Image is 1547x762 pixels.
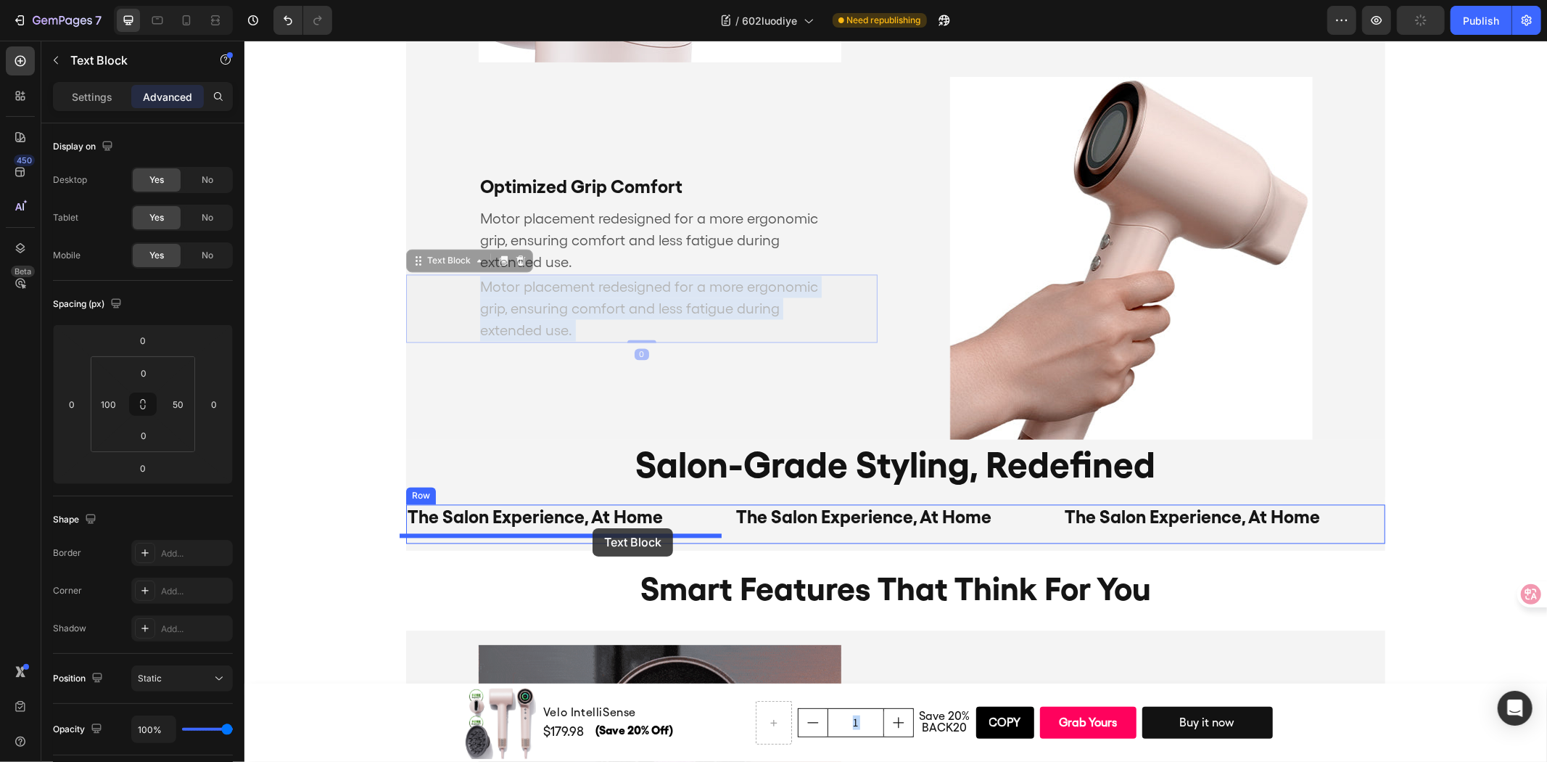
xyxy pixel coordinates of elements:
[53,295,125,314] div: Spacing (px)
[53,211,78,224] div: Tablet
[1451,6,1511,35] button: Publish
[161,547,229,560] div: Add...
[202,211,213,224] span: No
[53,720,105,740] div: Opacity
[1498,691,1532,726] div: Open Intercom Messenger
[149,249,164,262] span: Yes
[131,665,233,692] button: Static
[736,13,740,28] span: /
[53,137,116,157] div: Display on
[161,623,229,636] div: Add...
[61,393,83,415] input: 0
[168,393,189,415] input: 50px
[1463,13,1499,28] div: Publish
[53,546,81,560] div: Border
[14,155,35,166] div: 450
[202,249,213,262] span: No
[129,362,158,384] input: 0px
[70,52,194,69] p: Text Block
[847,14,921,27] span: Need republishing
[149,211,164,224] span: Yes
[72,89,112,105] p: Settings
[129,425,158,446] input: 0px
[53,622,86,635] div: Shadow
[132,716,176,742] input: Auto
[128,457,157,479] input: 0
[143,89,192,105] p: Advanced
[138,673,162,684] span: Static
[98,393,120,415] input: 100px
[149,173,164,187] span: Yes
[53,510,99,530] div: Shape
[202,173,213,187] span: No
[743,13,798,28] span: 602luodiye
[161,585,229,598] div: Add...
[244,41,1547,762] iframe: Design area
[273,6,332,35] div: Undo/Redo
[53,249,81,262] div: Mobile
[11,266,35,277] div: Beta
[53,173,87,187] div: Desktop
[203,393,225,415] input: 0
[128,329,157,351] input: 0
[53,584,82,597] div: Corner
[95,12,102,29] p: 7
[53,669,106,689] div: Position
[6,6,108,35] button: 7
